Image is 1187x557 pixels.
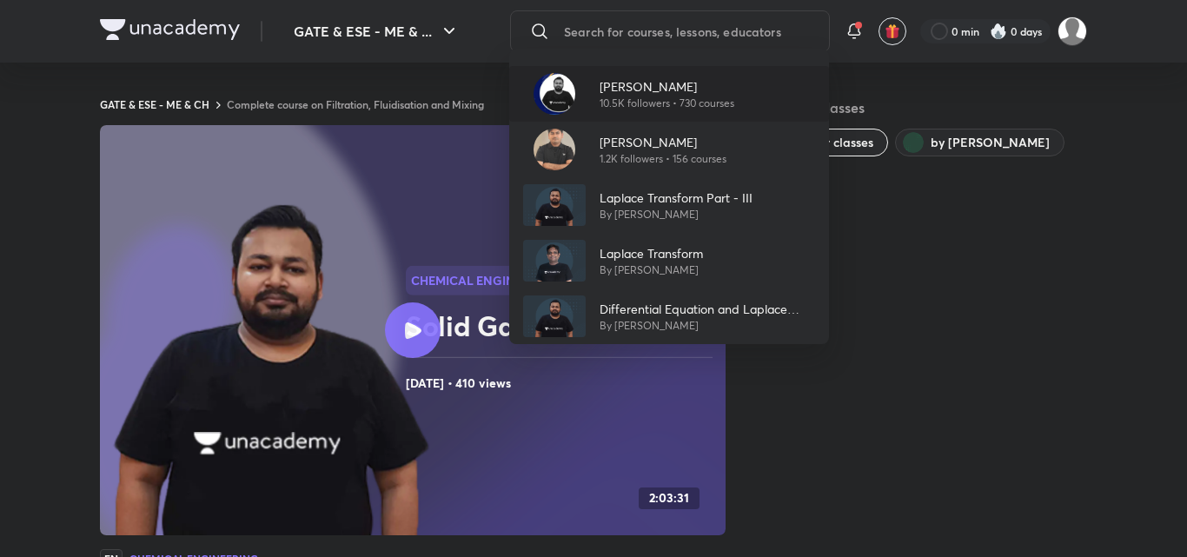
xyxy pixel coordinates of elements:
[523,184,586,226] img: Avatar
[600,189,753,207] p: Laplace Transform Part - III
[600,207,753,222] p: By [PERSON_NAME]
[509,288,829,344] a: AvatarDifferential Equation and Laplace PYQsBy [PERSON_NAME]
[600,318,815,334] p: By [PERSON_NAME]
[600,96,734,111] p: 10.5K followers • 730 courses
[600,244,703,262] p: Laplace Transform
[509,122,829,177] a: Avatar[PERSON_NAME]1.2K followers • 156 courses
[509,233,829,288] a: AvatarLaplace TransformBy [PERSON_NAME]
[534,129,575,170] img: Avatar
[600,133,726,151] p: [PERSON_NAME]
[600,262,703,278] p: By [PERSON_NAME]
[600,151,726,167] p: 1.2K followers • 156 courses
[600,77,734,96] p: [PERSON_NAME]
[523,240,586,282] img: Avatar
[509,177,829,233] a: AvatarLaplace Transform Part - IIIBy [PERSON_NAME]
[523,295,586,337] img: Avatar
[509,66,829,122] a: Avatar[PERSON_NAME]10.5K followers • 730 courses
[600,300,815,318] p: Differential Equation and Laplace PYQs
[534,73,575,115] img: Avatar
